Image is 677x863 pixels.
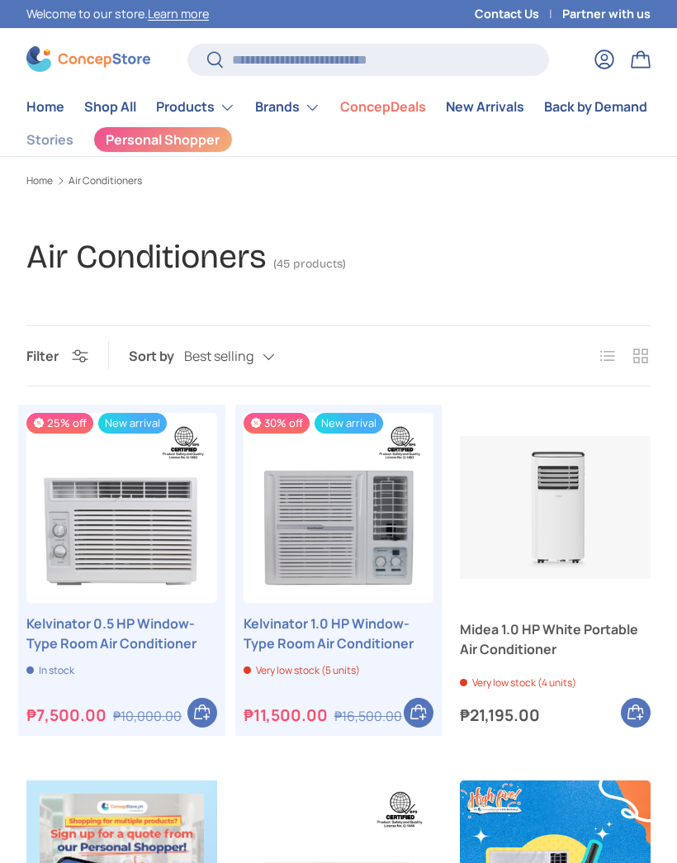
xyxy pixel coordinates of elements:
[98,413,167,434] span: New arrival
[26,173,651,188] nav: Breadcrumbs
[244,614,434,653] a: Kelvinator 1.0 HP Window-Type Room Air Conditioner
[26,124,73,156] a: Stories
[26,5,209,23] p: Welcome to our store.
[184,349,253,364] span: Best selling
[562,5,651,23] a: Partner with us
[26,237,267,277] h1: Air Conditioners
[460,619,651,659] a: Midea 1.0 HP White Portable Air Conditioner
[26,347,88,365] button: Filter
[84,91,136,123] a: Shop All
[26,347,59,365] span: Filter
[26,46,150,72] img: ConcepStore
[273,257,346,271] span: (45 products)
[69,176,142,186] a: Air Conditioners
[148,6,209,21] a: Learn more
[26,124,651,156] nav: Secondary
[106,133,220,146] span: Personal Shopper
[156,91,235,124] a: Products
[460,413,651,604] img: midea easy to install portable air conditioner withwireless remote controller for sale in philipp...
[93,126,233,153] a: Personal Shopper
[244,413,310,434] span: 30% off
[26,176,53,186] a: Home
[146,91,245,124] summary: Products
[255,91,320,124] a: Brands
[26,413,217,604] a: Kelvinator 0.5 HP Window-Type Room Air Conditioner
[184,342,308,371] button: Best selling
[475,5,562,23] a: Contact Us
[26,91,651,124] nav: Primary
[244,413,434,604] a: Kelvinator 1.0 HP Window-Type Room Air Conditioner
[315,413,383,434] span: New arrival
[129,346,184,366] label: Sort by
[26,413,93,434] span: 25% off
[245,91,330,124] summary: Brands
[26,91,64,123] a: Home
[446,91,524,123] a: New Arrivals
[460,413,651,604] a: Midea 1.0 HP White Portable Air Conditioner
[26,614,217,653] a: Kelvinator 0.5 HP Window-Type Room Air Conditioner
[340,91,426,123] a: ConcepDeals
[544,91,647,123] a: Back by Demand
